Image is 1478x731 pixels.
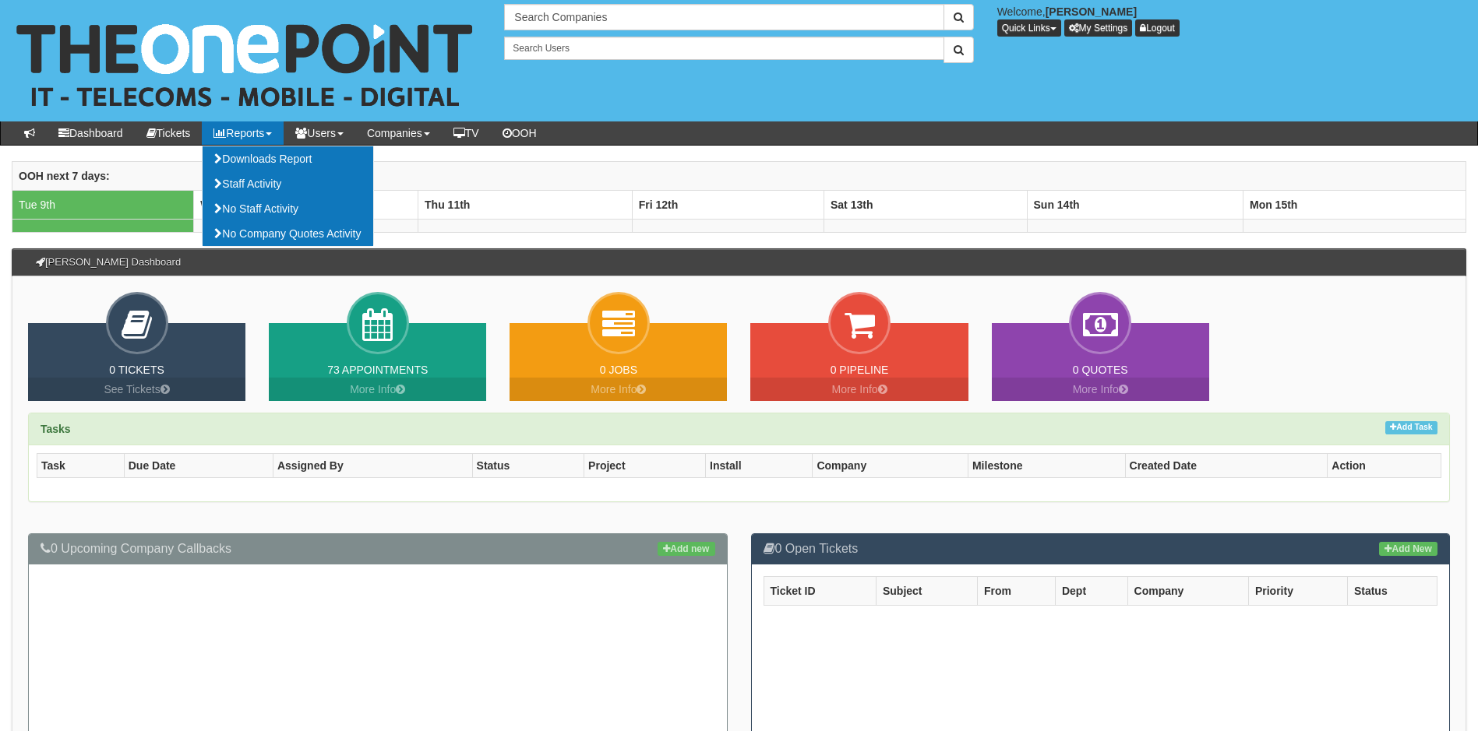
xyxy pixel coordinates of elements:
th: Milestone [968,454,1125,478]
a: Companies [355,121,442,145]
th: Sun 14th [1027,190,1243,219]
th: Priority [1248,576,1347,605]
a: Add Task [1385,421,1437,434]
a: No Company Quotes Activity [203,221,372,246]
input: Search Companies [504,4,944,30]
a: Tickets [135,121,203,145]
th: Install [706,454,813,478]
a: TV [442,121,491,145]
th: Project [584,454,706,478]
th: Company [813,454,968,478]
input: Search Users [504,37,944,60]
a: 0 Quotes [1073,364,1128,376]
a: 0 Tickets [109,364,164,376]
a: OOH [491,121,549,145]
a: See Tickets [28,378,245,401]
h3: [PERSON_NAME] Dashboard [28,249,189,276]
a: Dashboard [47,121,135,145]
th: Task [37,454,125,478]
a: Downloads Report [203,146,372,171]
strong: Tasks [41,423,71,435]
th: Ticket ID [764,576,876,605]
th: Action [1328,454,1441,478]
th: Mon 15th [1243,190,1466,219]
th: Fri 12th [632,190,824,219]
a: More Info [992,378,1209,401]
a: More Info [750,378,968,401]
th: Thu 11th [418,190,633,219]
div: Welcome, [986,4,1478,37]
th: Status [472,454,584,478]
th: Subject [876,576,977,605]
a: No Staff Activity [203,196,372,221]
a: My Settings [1064,19,1133,37]
td: Tue 9th [12,190,194,219]
th: Dept [1055,576,1127,605]
th: Company [1127,576,1248,605]
button: Quick Links [997,19,1061,37]
h3: 0 Upcoming Company Callbacks [41,542,715,556]
th: OOH next 7 days: [12,161,1466,190]
th: Due Date [124,454,273,478]
a: Add New [1379,542,1437,556]
a: 0 Pipeline [831,364,889,376]
th: From [977,576,1055,605]
th: Created Date [1125,454,1328,478]
th: Sat 13th [824,190,1028,219]
a: Add new [658,542,714,556]
th: Status [1347,576,1437,605]
a: 73 Appointments [327,364,428,376]
h3: 0 Open Tickets [764,542,1438,556]
a: Reports [202,121,284,145]
a: Logout [1135,19,1180,37]
th: Assigned By [273,454,472,478]
a: 0 Jobs [600,364,637,376]
a: Users [284,121,355,145]
a: Staff Activity [203,171,372,196]
b: [PERSON_NAME] [1046,5,1137,18]
a: More Info [510,378,727,401]
th: Wed 10th [194,190,418,219]
a: More Info [269,378,486,401]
